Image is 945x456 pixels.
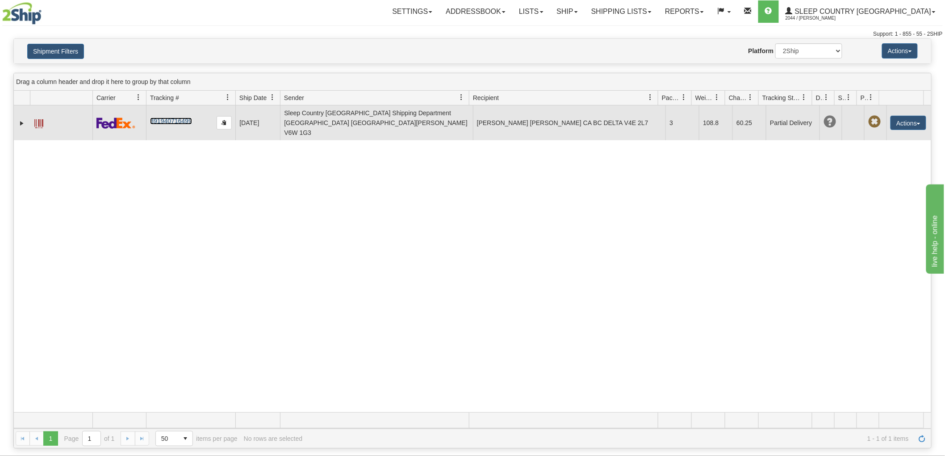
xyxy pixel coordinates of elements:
div: No rows are selected [244,435,303,442]
a: Reports [658,0,711,23]
span: 1 - 1 of 1 items [309,435,909,442]
td: [DATE] [235,105,280,140]
span: Carrier [96,93,116,102]
span: Unknown [824,116,836,128]
a: Charge filter column settings [743,90,758,105]
a: Addressbook [439,0,512,23]
div: grid grouping header [14,73,931,91]
span: 2044 / [PERSON_NAME] [786,14,853,23]
span: 50 [161,434,173,443]
a: Shipping lists [585,0,658,23]
input: Page 1 [83,431,100,446]
td: [PERSON_NAME] [PERSON_NAME] CA BC DELTA V4E 2L7 [473,105,666,140]
span: Charge [729,93,748,102]
span: Recipient [473,93,499,102]
span: Page sizes drop down [155,431,193,446]
a: Sleep Country [GEOGRAPHIC_DATA] 2044 / [PERSON_NAME] [779,0,942,23]
button: Actions [891,116,926,130]
span: Ship Date [239,93,267,102]
a: Packages filter column settings [676,90,691,105]
img: 2 - FedEx Express® [96,117,135,129]
a: Weight filter column settings [710,90,725,105]
span: Page 1 [43,431,58,446]
a: Shipment Issues filter column settings [841,90,857,105]
div: Support: 1 - 855 - 55 - 2SHIP [2,30,943,38]
span: Pickup Not Assigned [868,116,881,128]
a: Label [34,115,43,130]
a: Ship Date filter column settings [265,90,280,105]
span: items per page [155,431,238,446]
span: Sleep Country [GEOGRAPHIC_DATA] [793,8,931,15]
a: Pickup Status filter column settings [864,90,879,105]
span: Shipment Issues [838,93,846,102]
a: Settings [385,0,439,23]
a: 391940716499 [150,117,192,125]
button: Actions [882,43,918,59]
a: Recipient filter column settings [643,90,658,105]
span: Packages [662,93,681,102]
button: Copy to clipboard [217,116,232,130]
label: Platform [748,46,774,55]
iframe: chat widget [924,182,944,273]
span: Weight [695,93,714,102]
a: Tracking # filter column settings [220,90,235,105]
td: Partial Delivery [766,105,820,140]
td: 60.25 [732,105,766,140]
span: Page of 1 [64,431,115,446]
a: Lists [512,0,550,23]
a: Ship [550,0,585,23]
a: Carrier filter column settings [131,90,146,105]
a: Sender filter column settings [454,90,469,105]
a: Expand [17,119,26,128]
td: 3 [665,105,699,140]
button: Shipment Filters [27,44,84,59]
span: Pickup Status [861,93,868,102]
span: Tracking # [150,93,179,102]
div: live help - online [7,5,83,16]
td: 108.8 [699,105,732,140]
a: Tracking Status filter column settings [797,90,812,105]
a: Refresh [915,431,929,446]
span: Tracking Status [762,93,801,102]
span: Delivery Status [816,93,824,102]
img: logo2044.jpg [2,2,42,25]
span: Sender [284,93,304,102]
a: Delivery Status filter column settings [819,90,834,105]
span: select [178,431,192,446]
td: Sleep Country [GEOGRAPHIC_DATA] Shipping Department [GEOGRAPHIC_DATA] [GEOGRAPHIC_DATA][PERSON_NA... [280,105,473,140]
